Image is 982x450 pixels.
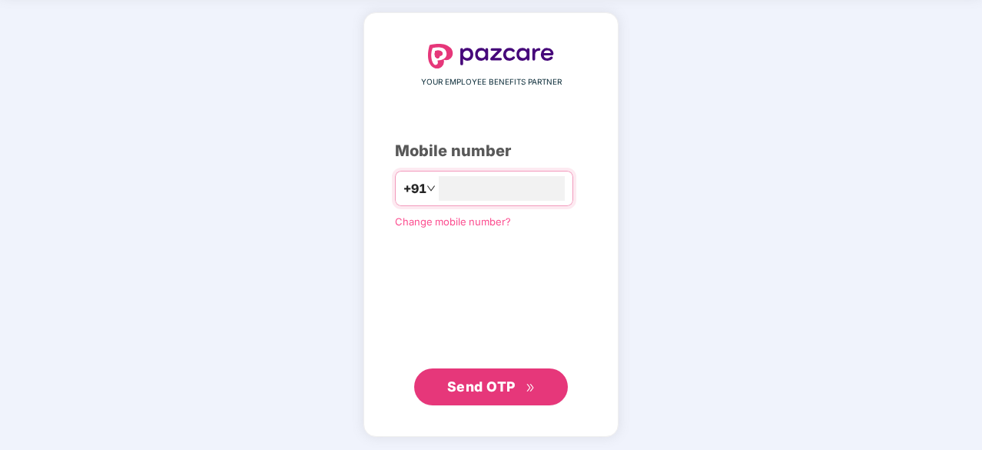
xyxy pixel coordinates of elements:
[426,184,436,193] span: down
[395,215,511,228] a: Change mobile number?
[403,179,426,198] span: +91
[395,139,587,163] div: Mobile number
[414,368,568,405] button: Send OTPdouble-right
[421,76,562,88] span: YOUR EMPLOYEE BENEFITS PARTNER
[428,44,554,68] img: logo
[447,378,516,395] span: Send OTP
[526,383,536,393] span: double-right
